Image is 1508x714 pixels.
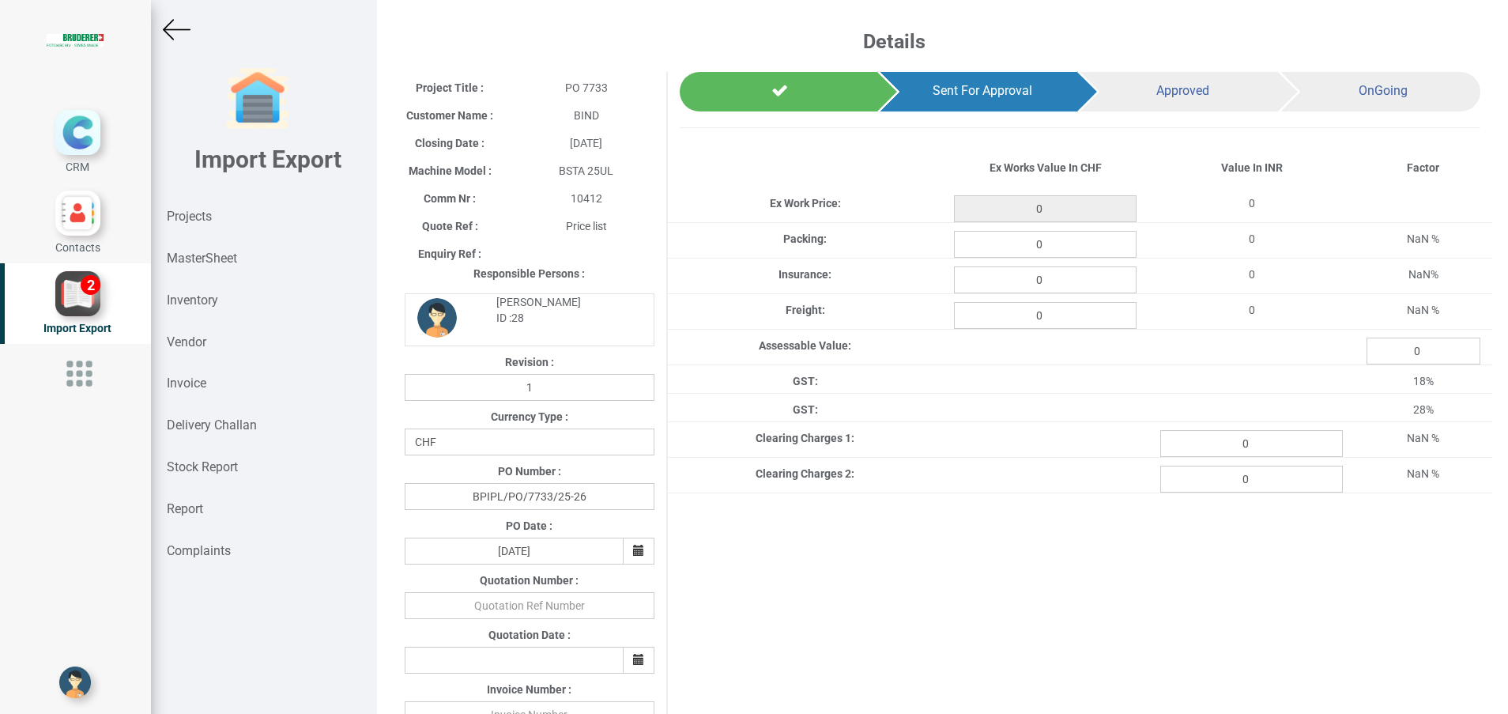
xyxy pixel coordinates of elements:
[487,682,571,697] label: Invoice Number :
[1413,403,1434,416] span: 28%
[756,466,854,482] label: Clearing Charges 2:
[167,209,212,224] strong: Projects
[783,231,827,247] label: Packing:
[1407,304,1439,316] span: NaN %
[1249,268,1255,281] span: 0
[559,164,613,177] span: BSTA 25UL
[1407,467,1439,480] span: NaN %
[1359,83,1408,98] span: OnGoing
[1407,160,1439,176] label: Factor
[167,417,257,433] strong: Delivery Challan
[406,108,493,123] label: Customer Name :
[484,294,642,326] div: [PERSON_NAME] ID :
[167,251,237,266] strong: MasterSheet
[1407,432,1439,444] span: NaN %
[498,463,561,479] label: PO Number :
[505,354,554,370] label: Revision :
[863,30,926,53] b: Details
[416,80,484,96] label: Project Title :
[786,302,825,318] label: Freight:
[565,81,608,94] span: PO 7733
[405,374,654,401] input: Revision
[1407,232,1439,245] span: NaN %
[571,192,602,205] span: 10412
[167,293,218,308] strong: Inventory
[418,246,481,262] label: Enquiry Ref :
[226,67,289,130] img: garage-closed.png
[511,312,524,324] strong: 28
[167,459,238,474] strong: Stock Report
[1413,375,1434,387] span: 18%
[167,376,206,391] strong: Invoice
[1249,197,1255,210] span: 0
[167,334,206,349] strong: Vendor
[570,137,602,149] span: [DATE]
[759,338,851,353] label: Assessable Value:
[566,220,607,232] span: Price list
[405,592,654,619] input: Quotation Ref Number
[1249,232,1255,245] span: 0
[933,83,1032,98] span: Sent For Approval
[194,145,341,173] b: Import Export
[422,218,478,234] label: Quote Ref :
[574,109,599,122] span: BIND
[480,572,579,588] label: Quotation Number :
[1156,83,1209,98] span: Approved
[990,160,1102,176] label: Ex Works Value In CHF
[756,430,854,446] label: Clearing Charges 1:
[55,241,100,254] span: Contacts
[66,161,89,173] span: CRM
[1249,304,1255,316] span: 0
[488,627,571,643] label: Quotation Date :
[506,518,552,534] label: PO Date :
[81,275,100,295] div: 2
[167,501,203,516] strong: Report
[1408,268,1438,281] span: NaN%
[491,409,568,425] label: Currency Type :
[473,266,585,281] label: Responsible Persons :
[793,373,818,389] label: GST:
[417,298,457,338] img: DP
[43,322,111,334] span: Import Export
[409,163,492,179] label: Machine Model :
[424,191,476,206] label: Comm Nr :
[167,543,231,558] strong: Complaints
[1221,160,1283,176] label: Value In INR
[415,135,484,151] label: Closing Date :
[405,483,654,510] input: PO Number
[793,402,818,417] label: GST:
[770,195,841,211] label: Ex Work Price:
[779,266,831,282] label: Insurance:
